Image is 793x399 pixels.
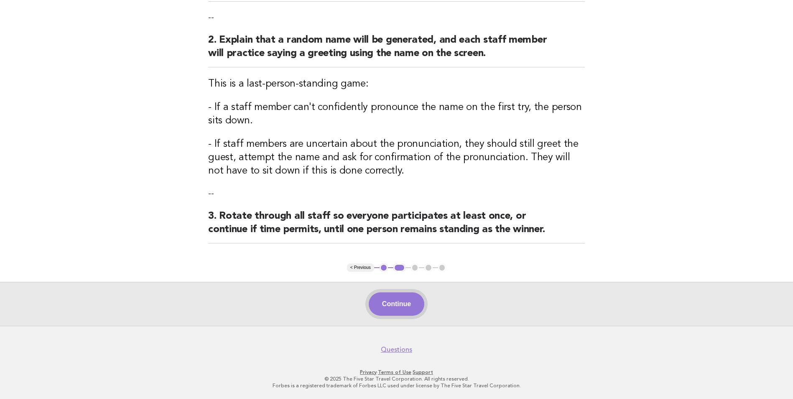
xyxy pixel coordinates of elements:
a: Terms of Use [378,369,411,375]
button: Continue [369,292,424,316]
h2: 3. Rotate through all staff so everyone participates at least once, or continue if time permits, ... [208,210,585,243]
h3: - If a staff member can't confidently pronounce the name on the first try, the person sits down. [208,101,585,128]
button: < Previous [347,263,374,272]
p: -- [208,188,585,199]
h3: This is a last-person-standing game: [208,77,585,91]
button: 2 [393,263,405,272]
p: -- [208,12,585,23]
button: 1 [380,263,388,272]
a: Questions [381,345,412,354]
h2: 2. Explain that a random name will be generated, and each staff member will practice saying a gre... [208,33,585,67]
a: Support [413,369,433,375]
h3: - If staff members are uncertain about the pronunciation, they should still greet the guest, atte... [208,138,585,178]
a: Privacy [360,369,377,375]
p: Forbes is a registered trademark of Forbes LLC used under license by The Five Star Travel Corpora... [141,382,653,389]
p: · · [141,369,653,376]
p: © 2025 The Five Star Travel Corporation. All rights reserved. [141,376,653,382]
